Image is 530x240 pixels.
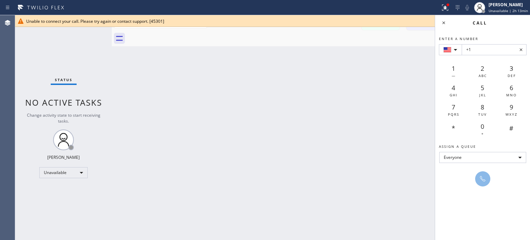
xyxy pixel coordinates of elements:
div: Unavailable [39,167,88,178]
span: 0 [481,122,484,131]
span: 2 [481,64,484,73]
span: Unable to connect your call. Please try again or contact support. [45301] [26,18,164,24]
span: Call [473,20,487,26]
span: # [509,124,513,132]
span: Enter a number [439,36,478,41]
span: ABC [479,73,487,78]
span: Assign a queue [439,144,476,149]
div: [PERSON_NAME] [47,154,80,160]
span: TUV [478,112,487,117]
span: MNO [506,93,517,97]
span: GHI [450,93,458,97]
span: JKL [479,93,486,97]
div: [PERSON_NAME] [489,2,528,8]
span: 1 [452,64,455,73]
span: 9 [510,103,513,111]
span: 7 [452,103,455,111]
span: DEF [508,73,516,78]
span: Status [55,77,72,82]
span: No active tasks [25,97,102,108]
span: PQRS [448,112,459,117]
span: 8 [481,103,484,111]
button: Mute [462,3,472,12]
span: Change activity state to start receiving tasks. [27,112,100,124]
span: Unavailable | 2h 13min [489,8,528,13]
span: + [481,131,484,136]
span: 4 [452,84,455,92]
span: 5 [481,84,484,92]
span: WXYZ [506,112,518,117]
span: — [452,73,456,78]
span: 6 [510,84,513,92]
span: 3 [510,64,513,73]
div: Everyone [439,152,526,163]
